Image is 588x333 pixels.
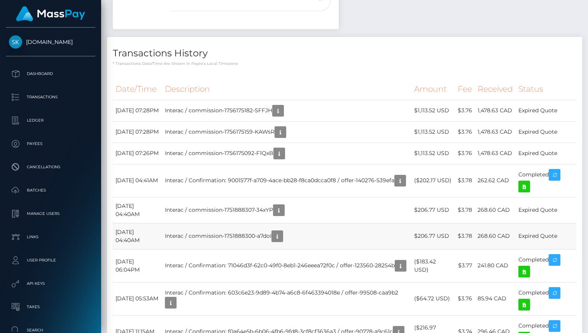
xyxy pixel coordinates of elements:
[6,87,95,107] a: Transactions
[113,164,162,197] td: [DATE] 04:41AM
[516,143,576,164] td: Expired Quote
[9,68,92,80] p: Dashboard
[411,121,455,143] td: $1,113.52 USD
[475,100,516,121] td: 1,478.63 CAD
[516,78,576,100] th: Status
[411,100,455,121] td: $1,113.52 USD
[455,143,475,164] td: $3.76
[411,282,455,315] td: ($64.72 USD)
[411,223,455,249] td: $206.77 USD
[455,121,475,143] td: $3.76
[9,255,92,266] p: User Profile
[162,164,411,197] td: Interac / Confirmation: 9001577f-a709-4ace-bb28-f8ca0dcca0f8 / offer-140276-539efa
[455,282,475,315] td: $3.76
[516,100,576,121] td: Expired Quote
[113,249,162,282] td: [DATE] 06:04PM
[475,78,516,100] th: Received
[475,143,516,164] td: 1,478.63 CAD
[113,47,576,60] h4: Transactions History
[411,78,455,100] th: Amount
[411,143,455,164] td: $1,113.52 USD
[475,121,516,143] td: 1,478.63 CAD
[6,38,95,45] span: [DOMAIN_NAME]
[475,164,516,197] td: 262.62 CAD
[9,278,92,289] p: API Keys
[475,223,516,249] td: 268.60 CAD
[6,204,95,223] a: Manage Users
[9,138,92,150] p: Payees
[113,78,162,100] th: Date/Time
[9,185,92,196] p: Batches
[516,197,576,223] td: Expired Quote
[113,197,162,223] td: [DATE] 04:40AM
[113,282,162,315] td: [DATE] 05:53AM
[162,143,411,164] td: Interac / commission-1756175092-F1QxB
[516,121,576,143] td: Expired Quote
[475,282,516,315] td: 85.94 CAD
[113,100,162,121] td: [DATE] 07:28PM
[113,223,162,249] td: [DATE] 04:40AM
[162,197,411,223] td: Interac / commission-1751888307-34xYP
[6,157,95,177] a: Cancellations
[411,164,455,197] td: ($202.17 USD)
[162,100,411,121] td: Interac / commission-1756175182-SFFJH
[9,208,92,220] p: Manage Users
[475,249,516,282] td: 241.80 CAD
[6,297,95,317] a: Taxes
[9,91,92,103] p: Transactions
[516,164,576,197] td: Completed
[6,227,95,247] a: Links
[6,111,95,130] a: Ledger
[162,223,411,249] td: Interac / commission-1751888300-a7doI
[16,6,85,21] img: MassPay Logo
[455,197,475,223] td: $3.78
[162,249,411,282] td: Interac / Confirmation: 71046d3f-62c0-49f0-8eb1-246eeea72f0c / offer-123560-28254b
[455,100,475,121] td: $3.76
[6,134,95,153] a: Payees
[113,143,162,164] td: [DATE] 07:26PM
[9,35,22,49] img: Skin.Land
[6,181,95,200] a: Batches
[455,223,475,249] td: $3.78
[516,223,576,249] td: Expired Quote
[9,231,92,243] p: Links
[411,197,455,223] td: $206.77 USD
[6,251,95,270] a: User Profile
[162,282,411,315] td: Interac / Confirmation: 603c6e23-9d89-4b74-a6c8-6f463394018e / offer-99508-caa9b2
[475,197,516,223] td: 268.60 CAD
[9,301,92,313] p: Taxes
[9,115,92,126] p: Ledger
[9,161,92,173] p: Cancellations
[516,249,576,282] td: Completed
[411,249,455,282] td: ($183.42 USD)
[113,61,576,66] p: * Transactions date/time are shown in payee's local timezone
[455,249,475,282] td: $3.77
[455,78,475,100] th: Fee
[6,64,95,84] a: Dashboard
[6,274,95,293] a: API Keys
[455,164,475,197] td: $3.78
[162,78,411,100] th: Description
[516,282,576,315] td: Completed
[113,121,162,143] td: [DATE] 07:28PM
[162,121,411,143] td: Interac / commission-1756175159-KAWsR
